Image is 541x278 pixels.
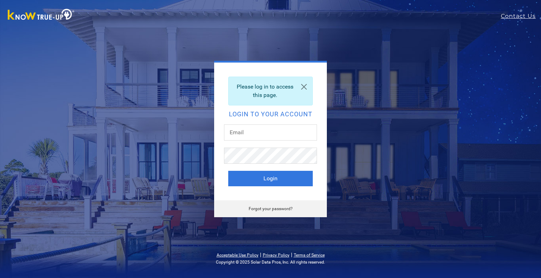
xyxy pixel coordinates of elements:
[228,77,313,105] div: Please log in to access this page.
[224,124,317,141] input: Email
[249,206,293,211] a: Forgot your password?
[228,111,313,117] h2: Login to your account
[217,253,259,258] a: Acceptable Use Policy
[294,253,325,258] a: Terms of Service
[4,7,78,23] img: Know True-Up
[260,251,261,258] span: |
[291,251,292,258] span: |
[501,12,541,20] a: Contact Us
[296,77,312,97] a: Close
[263,253,290,258] a: Privacy Policy
[228,171,313,186] button: Login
